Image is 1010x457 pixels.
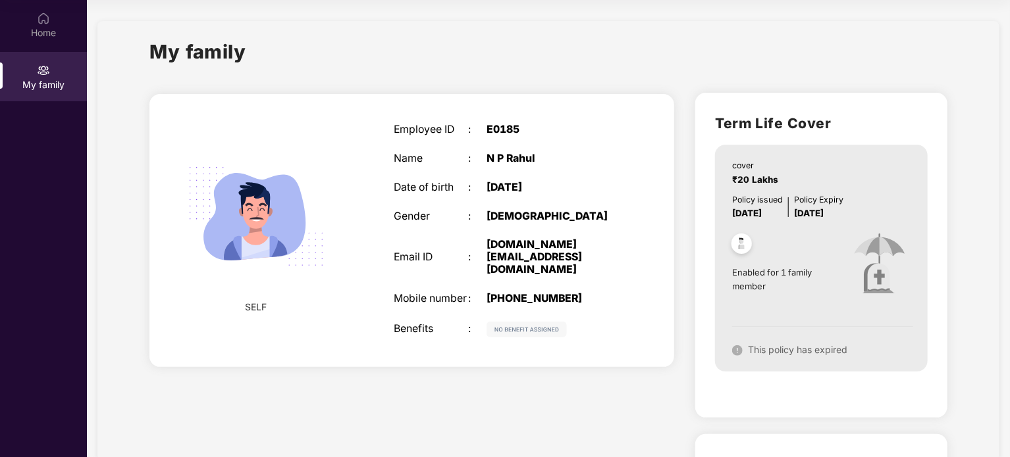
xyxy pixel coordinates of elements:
[173,133,340,300] img: svg+xml;base64,PHN2ZyB4bWxucz0iaHR0cDovL3d3dy53My5vcmcvMjAwMC9zdmciIHdpZHRoPSIyMjQiIGhlaWdodD0iMT...
[394,293,468,305] div: Mobile number
[487,322,567,337] img: svg+xml;base64,PHN2ZyB4bWxucz0iaHR0cDovL3d3dy53My5vcmcvMjAwMC9zdmciIHdpZHRoPSIxMjIiIGhlaWdodD0iMj...
[394,251,468,264] div: Email ID
[37,64,50,77] img: svg+xml;base64,PHN2ZyB3aWR0aD0iMjAiIGhlaWdodD0iMjAiIHZpZXdCb3g9IjAgMCAyMCAyMCIgZmlsbD0ibm9uZSIgeG...
[726,229,758,262] img: svg+xml;base64,PHN2ZyB4bWxucz0iaHR0cDovL3d3dy53My5vcmcvMjAwMC9zdmciIHdpZHRoPSI0OC45NDMiIGhlaWdodD...
[394,323,468,335] div: Benefits
[794,193,843,206] div: Policy Expiry
[468,293,487,305] div: :
[149,37,246,66] h1: My family
[394,210,468,223] div: Gender
[794,208,824,218] span: [DATE]
[732,159,784,172] div: cover
[748,344,847,355] span: This policy has expired
[487,124,617,136] div: E0185
[394,153,468,165] div: Name
[487,210,617,223] div: [DEMOGRAPHIC_DATA]
[246,300,267,314] span: SELF
[487,153,617,165] div: N P Rahul
[732,266,837,293] span: Enabled for 1 family member
[732,208,762,218] span: [DATE]
[468,124,487,136] div: :
[487,293,617,305] div: [PHONE_NUMBER]
[468,153,487,165] div: :
[715,112,928,134] h2: Term Life Cover
[468,210,487,223] div: :
[732,193,783,206] div: Policy issued
[468,323,487,335] div: :
[732,345,743,356] img: svg+xml;base64,PHN2ZyB4bWxucz0iaHR0cDovL3d3dy53My5vcmcvMjAwMC9zdmciIHdpZHRoPSIxNiIgaGVpZ2h0PSIxNi...
[732,174,784,185] span: ₹20 Lakhs
[394,124,468,136] div: Employee ID
[468,181,487,194] div: :
[394,181,468,194] div: Date of birth
[468,251,487,264] div: :
[838,220,921,310] img: icon
[37,12,50,25] img: svg+xml;base64,PHN2ZyBpZD0iSG9tZSIgeG1sbnM9Imh0dHA6Ly93d3cudzMub3JnLzIwMDAvc3ZnIiB3aWR0aD0iMjAiIG...
[487,181,617,194] div: [DATE]
[487,239,617,276] div: [DOMAIN_NAME][EMAIL_ADDRESS][DOMAIN_NAME]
